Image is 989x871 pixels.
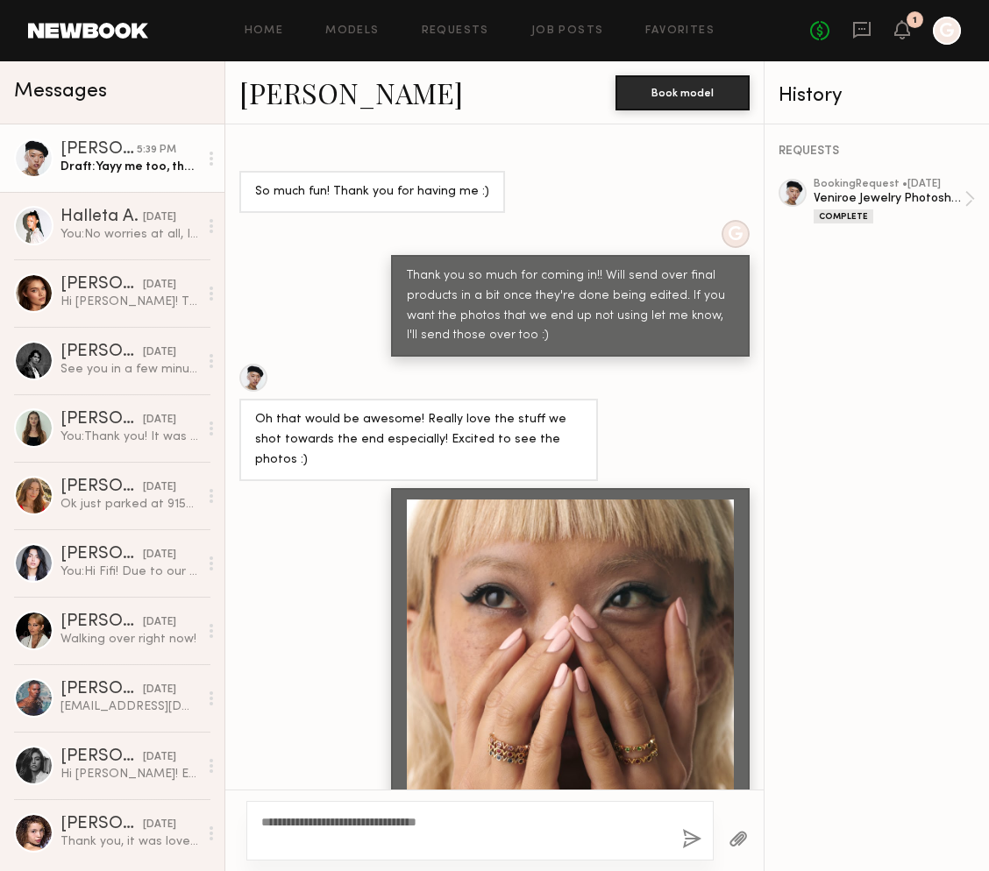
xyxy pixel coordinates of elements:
div: You: Hi Fifi! Due to our Photographer changing schedule, we will have to reschedule our shoot! I ... [60,563,198,580]
div: You: Thank you! It was a pleasure working with you as well. [60,428,198,445]
div: Thank you, it was lovely working together and have a great day! [60,833,198,850]
div: 1 [913,16,917,25]
div: [PERSON_NAME] [60,411,143,428]
div: Thank you so much for coming in!! Will send over final products in a bit once they're done being ... [407,266,734,347]
a: [PERSON_NAME] [239,74,463,111]
a: G [933,17,961,45]
div: [PERSON_NAME] [60,816,143,833]
div: Walking over right now! [60,631,198,648]
div: [PERSON_NAME] [60,546,143,563]
a: Models [325,25,379,37]
div: See you in a few minutes! [60,361,198,378]
div: [DATE] [143,749,176,766]
div: Oh that would be awesome! Really love the stuff we shot towards the end especially! Excited to se... [255,410,582,471]
div: So much fun! Thank you for having me :) [255,182,489,202]
div: [DATE] [143,614,176,631]
div: Veniroe Jewelry Photoshoot [814,190,964,207]
span: Messages [14,81,107,102]
div: [DATE] [143,682,176,698]
a: Favorites [645,25,715,37]
div: [PERSON_NAME] [60,478,143,496]
div: Halleta A. [60,209,143,226]
div: Ok just parked at 9150 and going to walk over [60,496,198,513]
div: [PERSON_NAME] [60,613,143,631]
div: [PERSON_NAME] [60,141,137,159]
div: History [779,86,975,106]
div: [DATE] [143,277,176,294]
a: bookingRequest •[DATE]Veniroe Jewelry PhotoshootComplete [814,179,975,223]
a: Job Posts [531,25,604,37]
div: booking Request • [DATE] [814,179,964,190]
div: [DATE] [143,209,176,226]
div: 5:39 PM [137,142,176,159]
a: Requests [422,25,489,37]
div: [DATE] [143,817,176,833]
button: Book model [615,75,750,110]
div: [DATE] [143,344,176,361]
a: Book model [615,84,750,99]
a: Home [245,25,284,37]
div: [DATE] [143,412,176,428]
div: [PERSON_NAME] [60,343,143,361]
div: [PERSON_NAME] [60,276,143,294]
div: Hi [PERSON_NAME]! Thank you so much for letting me know and I hope to work with you in the future 🤍 [60,294,198,310]
div: [DATE] [143,479,176,496]
div: Draft: Yayy me too, they came out great. [60,159,198,175]
div: [PERSON_NAME] [60,681,143,698]
div: You: No worries at all, I appreciate you letting me know. Take care [60,226,198,243]
div: REQUESTS [779,145,975,158]
div: Complete [814,209,873,223]
div: [EMAIL_ADDRESS][DOMAIN_NAME] [60,698,198,715]
div: Hi [PERSON_NAME]! Everything looks good 😊 I don’t think I have a plain long sleeve white shirt th... [60,766,198,782]
div: [PERSON_NAME] [60,748,143,766]
div: [DATE] [143,547,176,563]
